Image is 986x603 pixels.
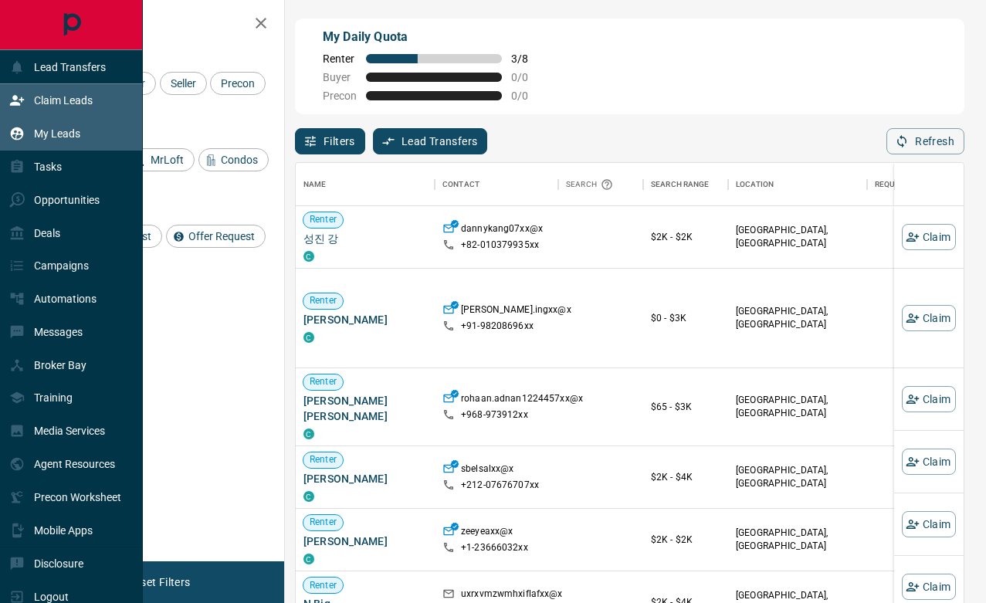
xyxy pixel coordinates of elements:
p: [PERSON_NAME].ingxx@x [461,303,571,320]
span: [PERSON_NAME] [303,312,427,327]
span: Renter [303,579,343,592]
p: +212- 07676707xx [461,479,539,492]
span: Buyer [323,71,357,83]
span: [PERSON_NAME] [PERSON_NAME] [303,393,427,424]
div: Condos [198,148,269,171]
button: Claim [902,386,956,412]
span: Precon [215,77,260,90]
span: Renter [303,516,343,529]
span: 0 / 0 [511,71,545,83]
div: Location [728,163,867,206]
div: MrLoft [128,148,195,171]
div: condos.ca [303,429,314,439]
button: Claim [902,305,956,331]
p: zeeyeaxx@x [461,525,513,541]
div: Offer Request [166,225,266,248]
button: Claim [902,224,956,250]
span: Renter [303,213,343,226]
button: Filters [295,128,365,154]
div: Contact [435,163,558,206]
p: [GEOGRAPHIC_DATA], [GEOGRAPHIC_DATA] [736,464,859,490]
div: condos.ca [303,554,314,564]
button: Claim [902,511,956,537]
span: Precon [323,90,357,102]
span: Renter [303,294,343,307]
span: Renter [323,53,357,65]
p: dannykang07xx@x [461,222,543,239]
div: Name [296,163,435,206]
div: Location [736,163,774,206]
span: Condos [215,154,263,166]
button: Lead Transfers [373,128,488,154]
span: Renter [303,375,343,388]
p: [GEOGRAPHIC_DATA], [GEOGRAPHIC_DATA] [736,305,859,331]
span: [PERSON_NAME] [303,471,427,486]
p: +1- 23666032xx [461,541,528,554]
p: [GEOGRAPHIC_DATA], [GEOGRAPHIC_DATA] [736,527,859,553]
div: condos.ca [303,251,314,262]
p: [GEOGRAPHIC_DATA], [GEOGRAPHIC_DATA] [736,394,859,420]
button: Refresh [886,128,964,154]
div: Search Range [643,163,728,206]
div: condos.ca [303,491,314,502]
button: Claim [902,574,956,600]
p: +82- 010379935xx [461,239,539,252]
span: Offer Request [183,230,260,242]
button: Reset Filters [117,569,200,595]
span: 3 / 8 [511,53,545,65]
p: +91- 98208696xx [461,320,534,333]
span: Renter [303,453,343,466]
span: [PERSON_NAME] [303,534,427,549]
p: $65 - $3K [651,400,720,414]
div: condos.ca [303,332,314,343]
p: $2K - $4K [651,470,720,484]
div: Search [566,163,617,206]
div: Seller [160,72,207,95]
div: Search Range [651,163,710,206]
p: My Daily Quota [323,28,545,46]
button: Claim [902,449,956,475]
span: 0 / 0 [511,90,545,102]
div: Contact [442,163,479,206]
p: $0 - $3K [651,311,720,325]
div: Precon [210,72,266,95]
p: sbelsalxx@x [461,462,513,479]
p: $2K - $2K [651,533,720,547]
p: $2K - $2K [651,230,720,244]
p: [GEOGRAPHIC_DATA], [GEOGRAPHIC_DATA] [736,224,859,250]
span: Seller [165,77,202,90]
span: 성진 강 [303,231,427,246]
p: +968- 973912xx [461,408,528,422]
p: rohaan.adnan1224457xx@x [461,392,583,408]
div: Name [303,163,327,206]
span: MrLoft [145,154,189,166]
h2: Filters [49,15,269,34]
